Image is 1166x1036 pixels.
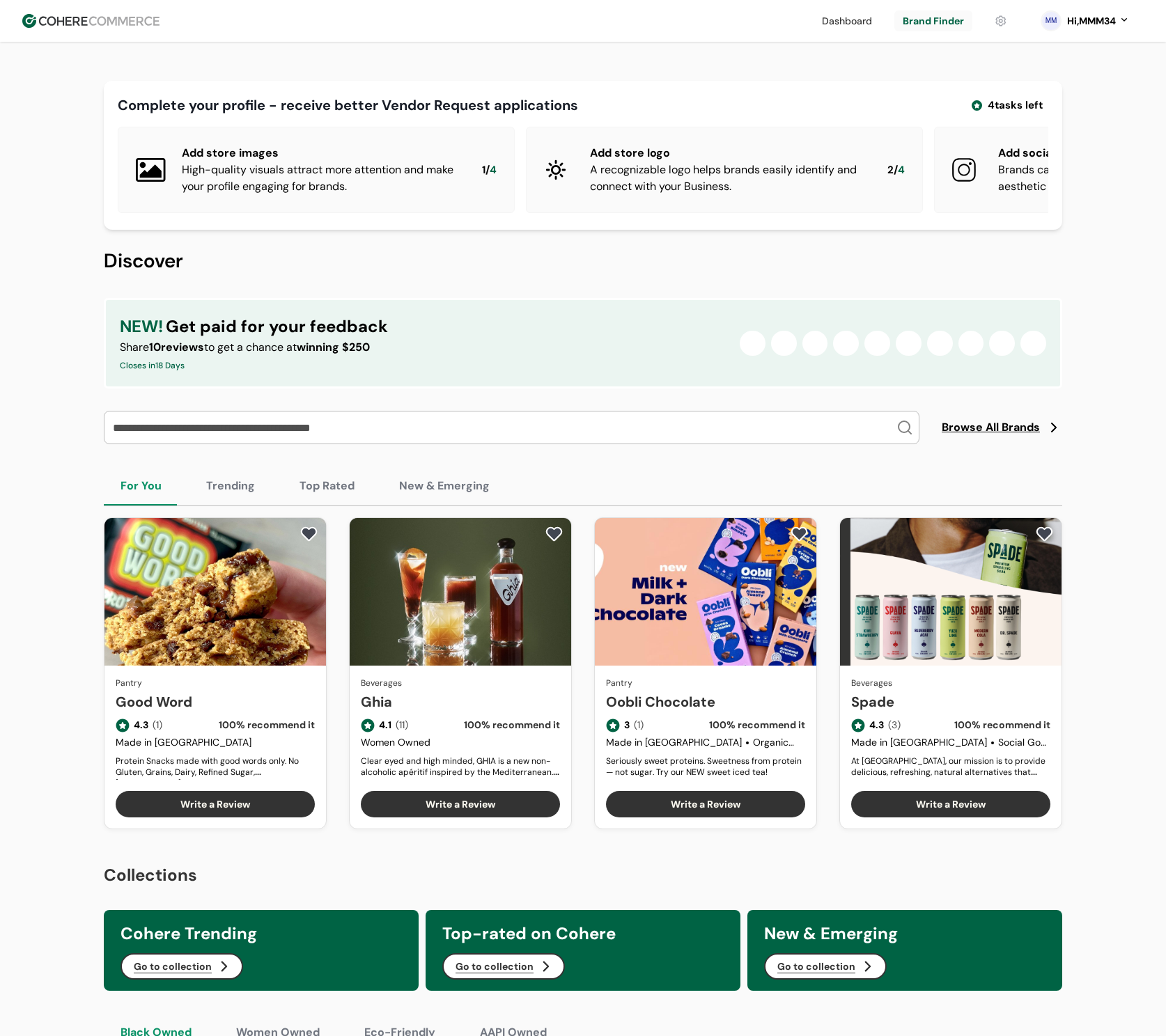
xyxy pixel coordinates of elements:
svg: 0 percent [1041,10,1062,31]
button: Write a Review [116,791,315,817]
button: add to favorite [1033,524,1056,544]
div: A recognizable logo helps brands easily identify and connect with your Business. [590,162,865,195]
button: New & Emerging [382,466,506,505]
span: NEW! [120,314,163,339]
span: 4 [490,162,497,178]
button: Write a Review [606,791,805,817]
h2: Collections [104,863,1062,888]
span: 4 tasks left [988,97,1043,113]
a: Ghia [361,691,560,712]
button: Top Rated [283,466,371,505]
span: Discover [104,248,183,274]
button: Write a Review [361,791,560,817]
span: Share [120,340,149,354]
button: Go to collection [121,953,243,980]
div: Closes in 18 Days [120,359,388,372]
a: Browse All Brands [942,419,1062,436]
div: Hi, MMM34 [1067,14,1116,29]
button: add to favorite [297,524,320,544]
span: 2 [887,162,894,178]
span: Browse All Brands [942,419,1040,436]
button: add to favorite [788,524,811,544]
button: Go to collection [442,953,565,980]
span: to get a chance at [204,340,297,354]
span: / [894,162,898,178]
span: 4 [898,162,905,178]
span: winning $250 [297,340,370,354]
button: Write a Review [851,791,1050,817]
span: / [485,162,490,178]
button: Trending [189,466,272,505]
span: Get paid for your feedback [166,314,388,339]
button: Hi,MMM34 [1067,14,1130,29]
a: Spade [851,691,1050,712]
span: 10 reviews [149,340,204,354]
img: Cohere Logo [22,14,160,28]
span: 1 [482,162,485,178]
div: Add store images [182,145,460,162]
button: add to favorite [543,524,566,544]
a: Good Word [116,691,315,712]
div: Add store logo [590,145,865,162]
button: Go to collection [764,953,887,980]
h3: New & Emerging [764,921,1045,946]
div: High-quality visuals attract more attention and make your profile engaging for brands. [182,162,460,195]
div: Complete your profile - receive better Vendor Request applications [118,95,578,116]
h3: Top-rated on Cohere [442,921,724,946]
button: For You [104,466,178,505]
h3: Cohere Trending [121,921,402,946]
a: Oobli Chocolate [606,691,805,712]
